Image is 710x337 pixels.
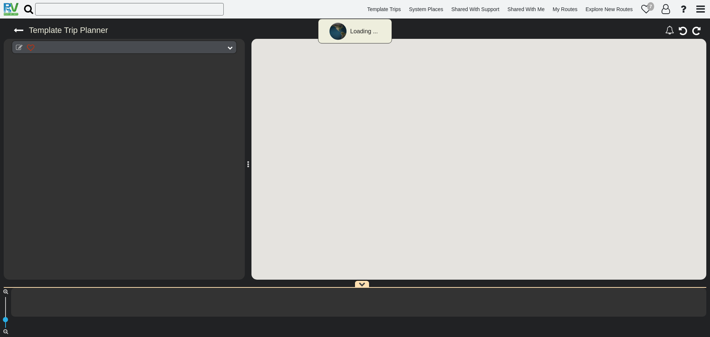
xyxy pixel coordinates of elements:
a: System Places [406,2,447,17]
a: My Routes [550,2,581,17]
span: Template Trips [367,6,401,12]
a: 7 [638,1,655,18]
span: System Places [409,6,443,12]
span: Shared With Support [451,6,499,12]
sapn: Template Trip Planner [29,26,108,35]
a: Explore New Routes [582,2,636,17]
div: 7 [647,2,654,11]
img: RvPlanetLogo.png [4,3,18,16]
a: Shared With Me [504,2,548,17]
span: Explore New Routes [585,6,633,12]
a: Shared With Support [448,2,503,17]
a: Template Trips [364,2,404,17]
span: Shared With Me [507,6,544,12]
span: My Routes [553,6,578,12]
div: Loading ... [350,27,378,36]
